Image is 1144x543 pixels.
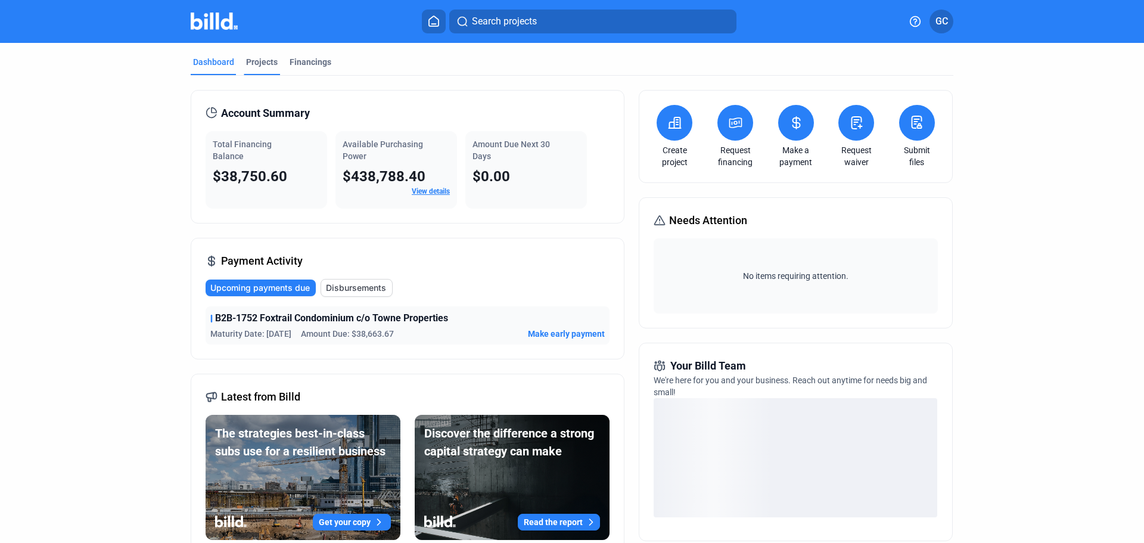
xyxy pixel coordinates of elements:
span: Account Summary [221,105,310,122]
span: B2B-1752 Foxtrail Condominium c/o Towne Properties [215,311,448,325]
a: View details [412,187,450,196]
span: $38,750.60 [213,168,287,185]
a: Create project [654,144,695,168]
div: Discover the difference a strong capital strategy can make [424,424,600,460]
span: Disbursements [326,282,386,294]
button: Disbursements [321,279,393,297]
span: We're here for you and your business. Reach out anytime for needs big and small! [654,376,927,397]
span: No items requiring attention. [658,270,932,282]
span: Your Billd Team [670,358,746,374]
a: Request waiver [835,144,877,168]
span: Needs Attention [669,212,747,229]
span: Upcoming payments due [210,282,310,294]
span: $0.00 [472,168,510,185]
button: GC [929,10,953,33]
div: Financings [290,56,331,68]
a: Make a payment [775,144,817,168]
div: loading [654,398,937,517]
button: Upcoming payments due [206,280,316,296]
img: Billd Company Logo [191,13,238,30]
span: Search projects [472,14,537,29]
button: Search projects [449,10,736,33]
button: Get your copy [313,514,391,530]
span: Maturity Date: [DATE] [210,328,291,340]
span: Latest from Billd [221,389,300,405]
div: Dashboard [193,56,234,68]
a: Submit files [896,144,938,168]
span: Amount Due: $38,663.67 [301,328,394,340]
span: GC [935,14,948,29]
span: Amount Due Next 30 Days [472,139,550,161]
span: Available Purchasing Power [343,139,423,161]
div: The strategies best-in-class subs use for a resilient business [215,424,391,460]
span: $438,788.40 [343,168,425,185]
span: Payment Activity [221,253,303,269]
span: Total Financing Balance [213,139,272,161]
div: Projects [246,56,278,68]
button: Make early payment [528,328,605,340]
button: Read the report [518,514,600,530]
a: Request financing [714,144,756,168]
